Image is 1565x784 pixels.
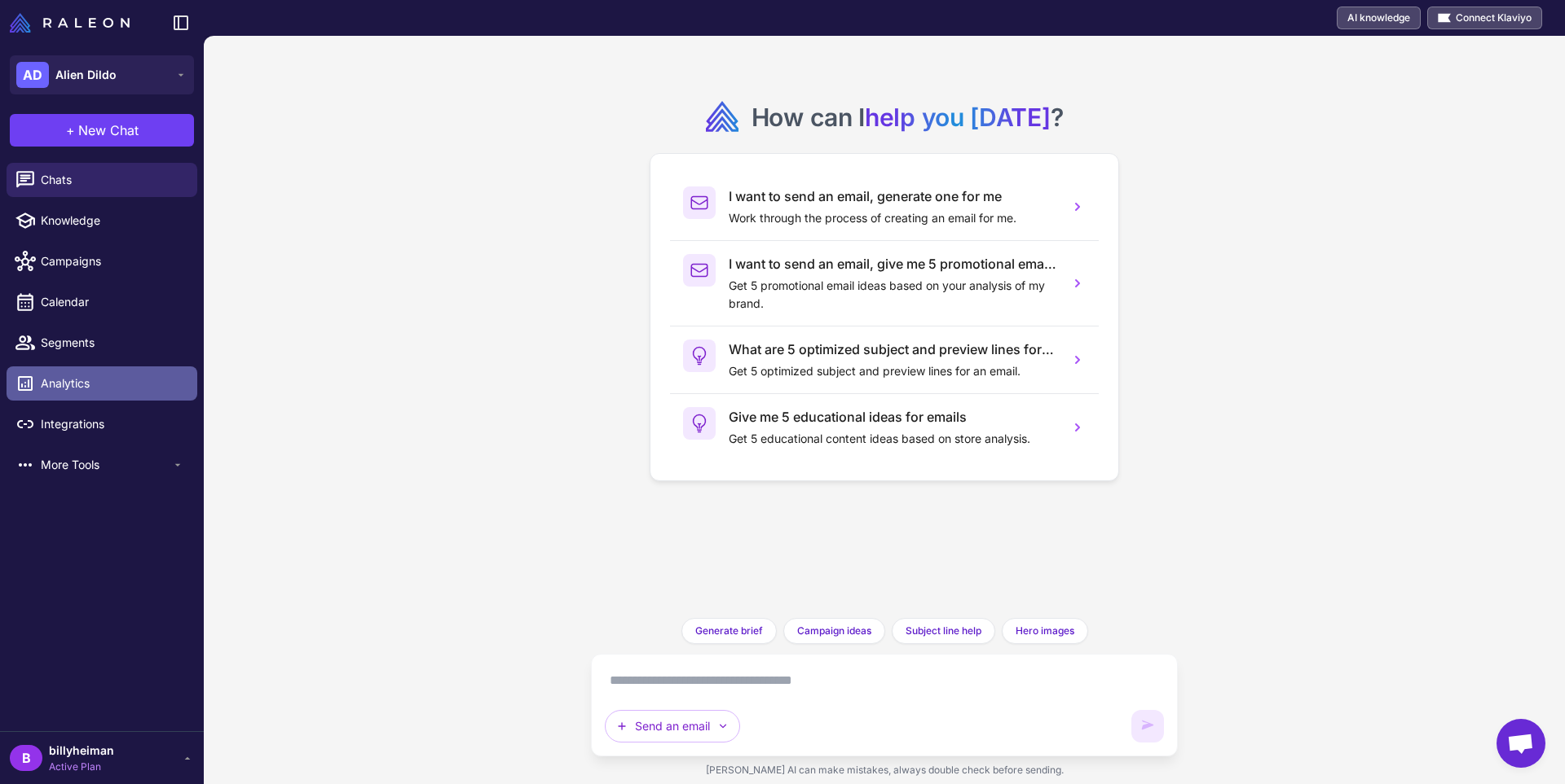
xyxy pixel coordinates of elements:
[10,114,194,147] button: +New Chat
[10,13,130,33] img: Raleon Logo
[7,285,197,319] a: Calendar
[681,618,777,644] button: Generate brief
[7,326,197,360] a: Segments
[7,366,197,401] a: Analytics
[729,186,1056,206] h3: I want to send an email, generate one for me
[41,252,184,270] span: Campaigns
[906,624,981,638] span: Subject line help
[16,62,49,88] div: AD
[729,254,1056,274] h3: I want to send an email, give me 5 promotional email ideas.
[783,618,885,644] button: Campaign ideas
[1016,624,1074,638] span: Hero images
[41,415,184,433] span: Integrations
[752,101,1064,134] h2: How can I ?
[729,339,1056,359] h3: What are 5 optimized subject and preview lines for an email?
[55,66,117,84] span: Alien Dildo
[41,171,184,189] span: Chats
[729,407,1056,427] h3: Give me 5 educational ideas for emails
[66,120,75,140] span: +
[729,430,1056,448] p: Get 5 educational content ideas based on store analysis.
[695,624,763,638] span: Generate brief
[41,334,184,352] span: Segments
[7,163,197,197] a: Chats
[865,103,1051,132] span: help you [DATE]
[729,277,1056,313] p: Get 5 promotional email ideas based on your analysis of my brand.
[10,55,194,94] button: ADAlien Dildo
[605,710,740,742] button: Send an email
[591,756,1178,784] div: [PERSON_NAME] AI can make mistakes, always double check before sending.
[729,362,1056,380] p: Get 5 optimized subject and preview lines for an email.
[41,456,171,474] span: More Tools
[7,407,197,441] a: Integrations
[1337,7,1421,29] a: AI knowledge
[41,374,184,392] span: Analytics
[1427,7,1542,29] button: Connect Klaviyo
[41,293,184,311] span: Calendar
[41,212,184,230] span: Knowledge
[892,618,995,644] button: Subject line help
[49,742,114,760] span: billyheiman
[7,244,197,278] a: Campaigns
[1002,618,1088,644] button: Hero images
[797,624,871,638] span: Campaign ideas
[729,209,1056,227] p: Work through the process of creating an email for me.
[49,760,114,774] span: Active Plan
[10,745,42,771] div: B
[1497,719,1545,768] a: Open chat
[7,204,197,238] a: Knowledge
[1456,11,1532,25] span: Connect Klaviyo
[78,120,139,140] span: New Chat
